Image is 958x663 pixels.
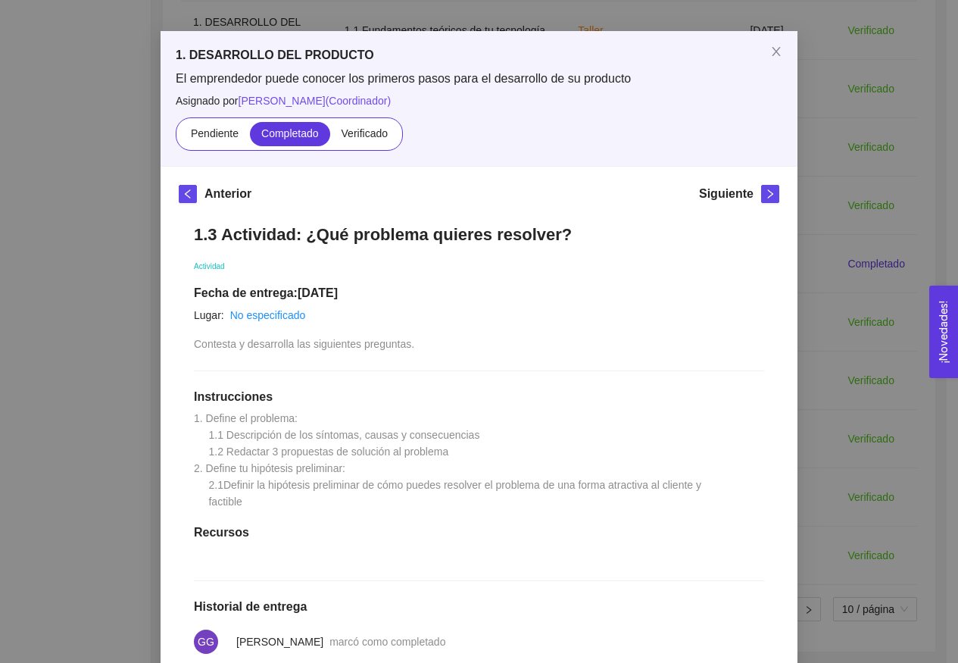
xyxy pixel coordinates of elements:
[194,307,224,324] article: Lugar:
[929,286,958,378] button: Open Feedback Widget
[236,636,323,648] span: [PERSON_NAME]
[755,31,797,73] button: Close
[194,338,414,350] span: Contesta y desarrolla las siguientes preguntas.
[179,189,196,199] span: left
[699,185,754,203] h5: Siguiente
[194,525,764,540] h1: Recursos
[194,389,764,405] h1: Instrucciones
[176,92,782,109] span: Asignado por
[176,70,782,87] span: El emprendedor puede conocer los primeros pasos para el desarrollo de su producto
[194,224,764,245] h1: 1.3 Actividad: ¿Qué problema quieres resolver?
[204,185,251,203] h5: Anterior
[194,262,225,271] span: Actividad
[762,189,779,199] span: right
[194,412,704,508] span: 1. Define el problema: 1.1 Descripción de los síntomas, causas y consecuencias 1.2 Redactar 3 pro...
[342,127,388,139] span: Verificado
[194,599,764,615] h1: Historial de entrega
[191,127,239,139] span: Pendiente
[770,45,782,58] span: close
[198,630,214,654] span: GG
[761,185,779,203] button: right
[239,95,392,107] span: [PERSON_NAME] ( Coordinador )
[230,309,306,321] a: No especificado
[261,127,319,139] span: Completado
[194,286,764,301] h1: Fecha de entrega: [DATE]
[329,636,445,648] span: marcó como completado
[176,46,782,64] h5: 1. DESARROLLO DEL PRODUCTO
[179,185,197,203] button: left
